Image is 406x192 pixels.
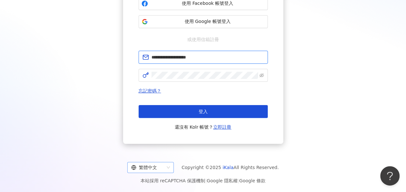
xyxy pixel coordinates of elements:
span: 使用 Facebook 帳號登入 [151,0,265,7]
a: Google 隱私權 [207,178,238,183]
a: Google 條款 [239,178,265,183]
span: 或使用信箱註冊 [183,36,224,43]
div: 繁體中文 [131,162,164,173]
iframe: Help Scout Beacon - Open [380,166,400,186]
button: 登入 [139,105,268,118]
span: 還沒有 Kolr 帳號？ [175,123,232,131]
a: 忘記密碼？ [139,88,161,93]
a: iKala [223,165,234,170]
span: eye-invisible [259,73,264,78]
button: 使用 Google 帳號登入 [139,15,268,28]
span: | [238,178,239,183]
span: Copyright © 2025 All Rights Reserved. [182,164,279,171]
span: 登入 [199,109,208,114]
span: 使用 Google 帳號登入 [151,18,265,25]
span: 本站採用 reCAPTCHA 保護機制 [141,177,265,185]
a: 立即註冊 [213,124,231,130]
span: | [205,178,207,183]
